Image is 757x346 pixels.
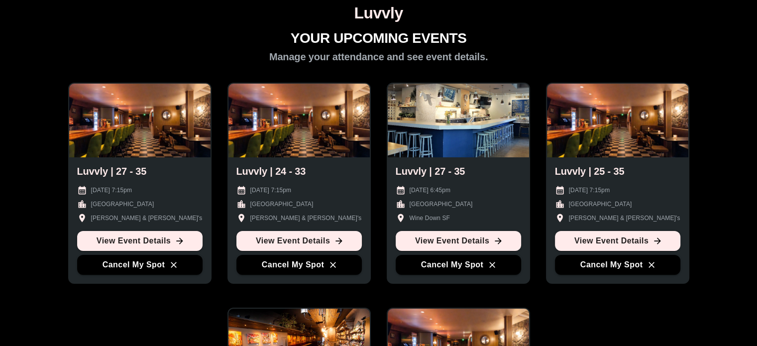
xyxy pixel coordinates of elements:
[410,200,473,209] p: [GEOGRAPHIC_DATA]
[236,231,362,251] a: View Event Details
[269,51,488,63] h2: Manage your attendance and see event details.
[77,255,203,275] button: Cancel My Spot
[4,4,753,22] h1: Luvvly
[77,231,203,251] a: View Event Details
[91,214,203,223] p: [PERSON_NAME] & [PERSON_NAME]'s
[396,165,465,177] h2: Luvvly | 27 - 35
[569,214,680,223] p: [PERSON_NAME] & [PERSON_NAME]'s
[236,255,362,275] button: Cancel My Spot
[250,200,314,209] p: [GEOGRAPHIC_DATA]
[555,255,680,275] button: Cancel My Spot
[396,231,521,251] a: View Event Details
[569,200,632,209] p: [GEOGRAPHIC_DATA]
[569,186,610,195] p: [DATE] 7:15pm
[250,186,292,195] p: [DATE] 7:15pm
[250,214,362,223] p: [PERSON_NAME] & [PERSON_NAME]'s
[236,165,306,177] h2: Luvvly | 24 - 33
[77,165,147,177] h2: Luvvly | 27 - 35
[396,255,521,275] button: Cancel My Spot
[291,30,467,47] h1: YOUR UPCOMING EVENTS
[91,186,132,195] p: [DATE] 7:15pm
[91,200,154,209] p: [GEOGRAPHIC_DATA]
[410,214,450,223] p: Wine Down SF
[555,165,625,177] h2: Luvvly | 25 - 35
[555,231,680,251] a: View Event Details
[410,186,451,195] p: [DATE] 6:45pm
